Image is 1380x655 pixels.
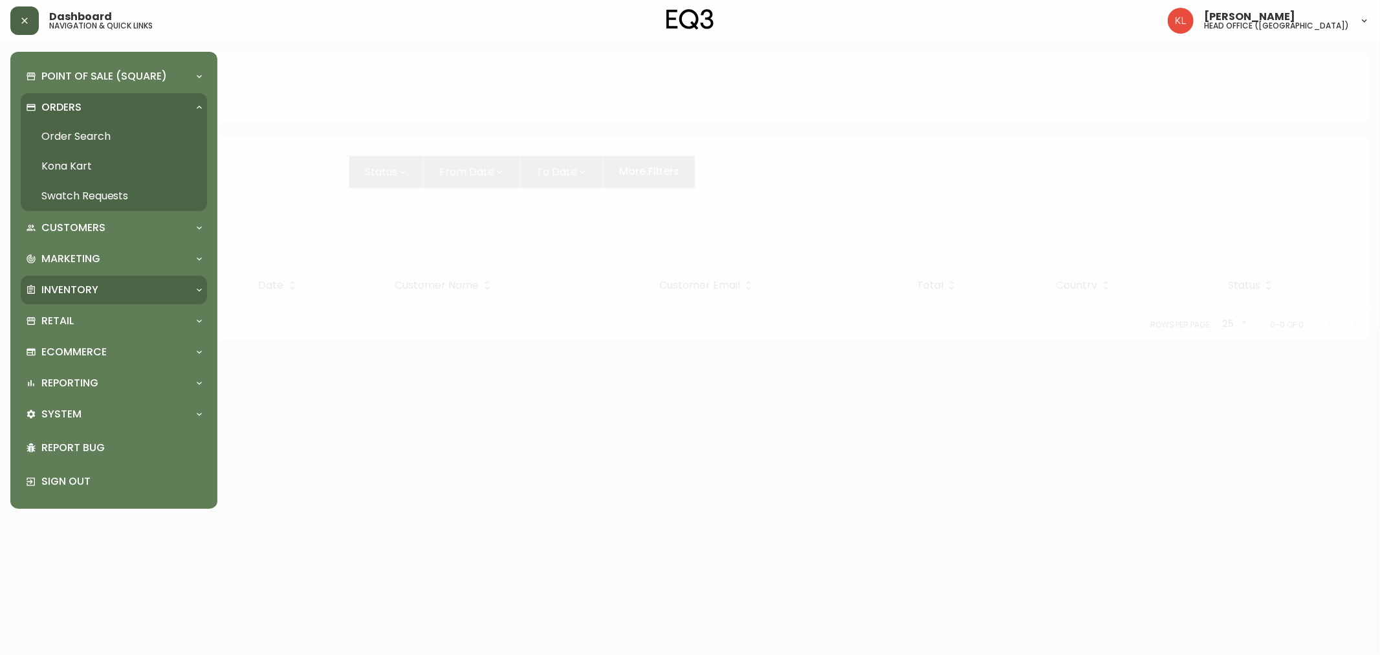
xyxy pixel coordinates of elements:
[41,252,100,266] p: Marketing
[41,441,202,455] p: Report Bug
[21,62,207,91] div: Point of Sale (Square)
[41,221,105,235] p: Customers
[21,181,207,211] a: Swatch Requests
[49,12,112,22] span: Dashboard
[21,400,207,428] div: System
[21,465,207,498] div: Sign Out
[21,122,207,151] a: Order Search
[1204,12,1295,22] span: [PERSON_NAME]
[21,151,207,181] a: Kona Kart
[41,100,82,115] p: Orders
[1204,22,1349,30] h5: head office ([GEOGRAPHIC_DATA])
[49,22,153,30] h5: navigation & quick links
[41,345,107,359] p: Ecommerce
[21,93,207,122] div: Orders
[1168,8,1194,34] img: 2c0c8aa7421344cf0398c7f872b772b5
[666,9,714,30] img: logo
[41,283,98,297] p: Inventory
[41,314,74,328] p: Retail
[41,69,167,83] p: Point of Sale (Square)
[21,307,207,335] div: Retail
[21,369,207,397] div: Reporting
[21,431,207,465] div: Report Bug
[41,376,98,390] p: Reporting
[21,245,207,273] div: Marketing
[41,474,202,489] p: Sign Out
[21,276,207,304] div: Inventory
[21,214,207,242] div: Customers
[21,338,207,366] div: Ecommerce
[41,407,82,421] p: System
